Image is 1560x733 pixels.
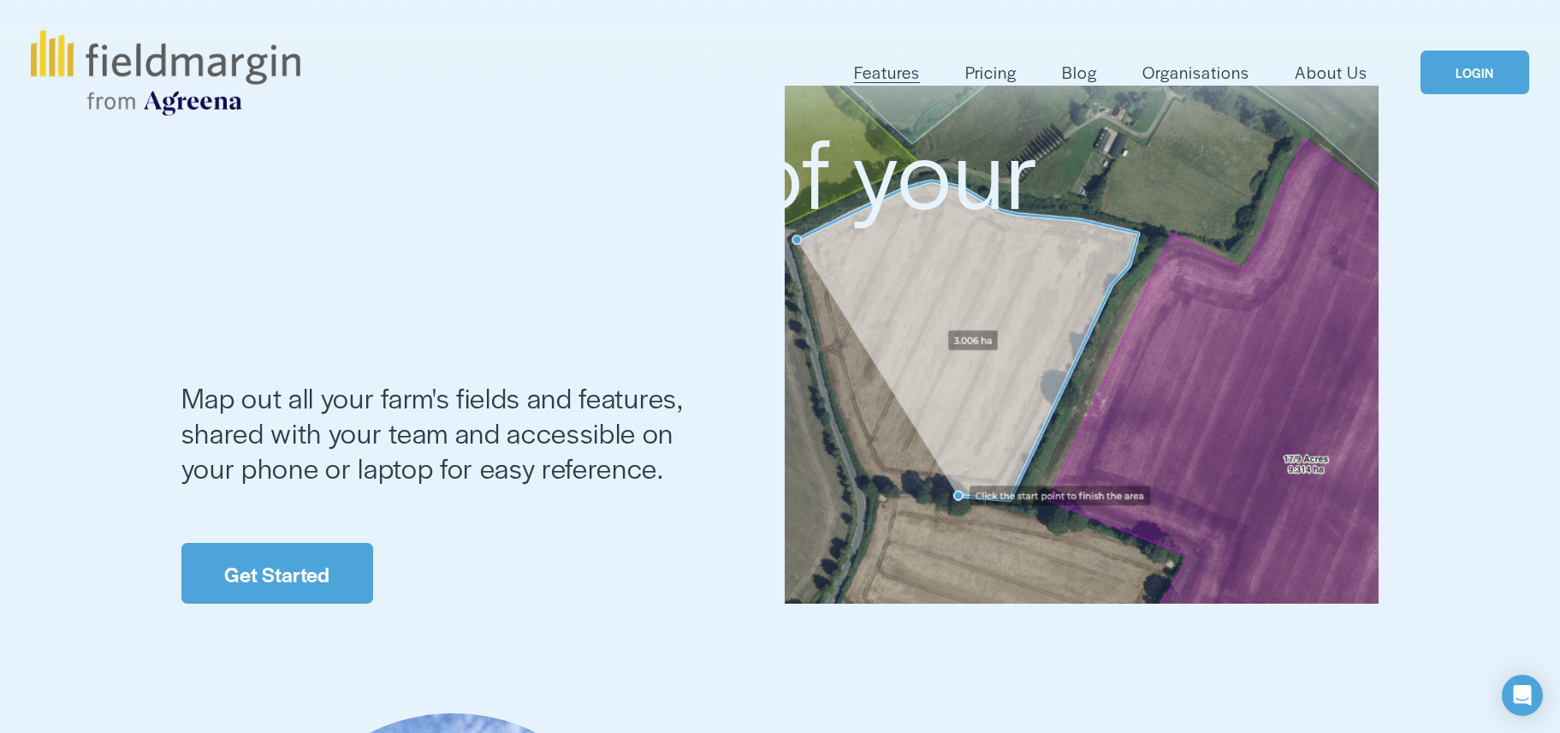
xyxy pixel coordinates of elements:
[1062,58,1097,86] a: Blog
[31,30,300,116] img: fieldmargin.com
[1502,675,1543,716] div: Open Intercom Messenger
[965,58,1017,86] a: Pricing
[854,60,920,85] span: Features
[1295,58,1367,86] a: About Us
[181,101,1062,334] span: A digital map of your farm
[181,543,373,604] a: Get Started
[854,58,920,86] a: folder dropdown
[1421,51,1528,94] a: LOGIN
[181,378,691,486] span: Map out all your farm's fields and features, shared with your team and accessible on your phone o...
[1142,58,1249,86] a: Organisations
